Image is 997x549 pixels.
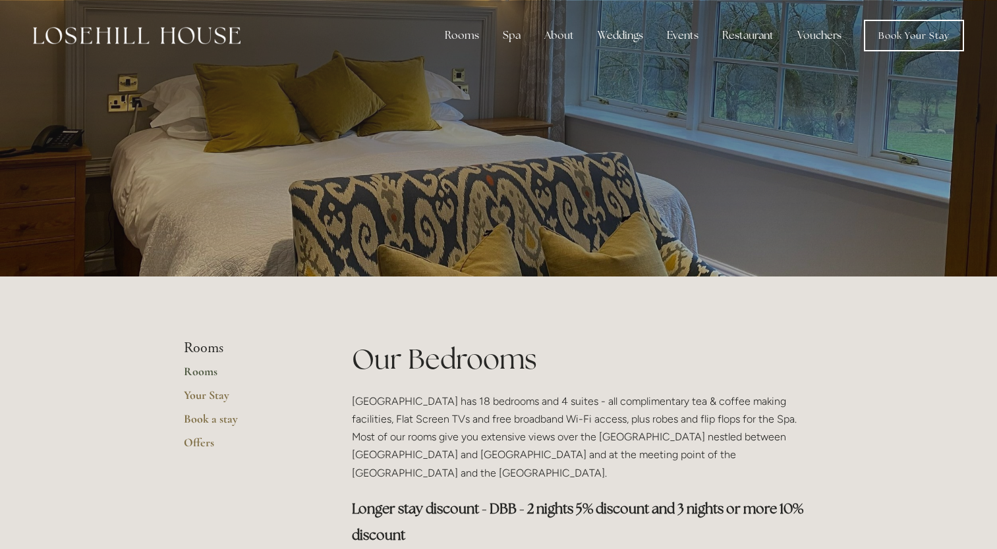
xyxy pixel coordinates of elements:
a: Rooms [184,364,310,388]
p: [GEOGRAPHIC_DATA] has 18 bedrooms and 4 suites - all complimentary tea & coffee making facilities... [352,392,814,482]
a: Offers [184,435,310,459]
div: About [534,22,584,49]
a: Book Your Stay [864,20,964,51]
a: Book a stay [184,411,310,435]
div: Restaurant [712,22,784,49]
li: Rooms [184,340,310,357]
a: Vouchers [787,22,852,49]
div: Rooms [434,22,490,49]
img: Losehill House [33,27,241,44]
div: Events [656,22,709,49]
strong: Longer stay discount - DBB - 2 nights 5% discount and 3 nights or more 10% discount [352,500,806,544]
div: Weddings [587,22,654,49]
div: Spa [492,22,531,49]
h1: Our Bedrooms [352,340,814,379]
a: Your Stay [184,388,310,411]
